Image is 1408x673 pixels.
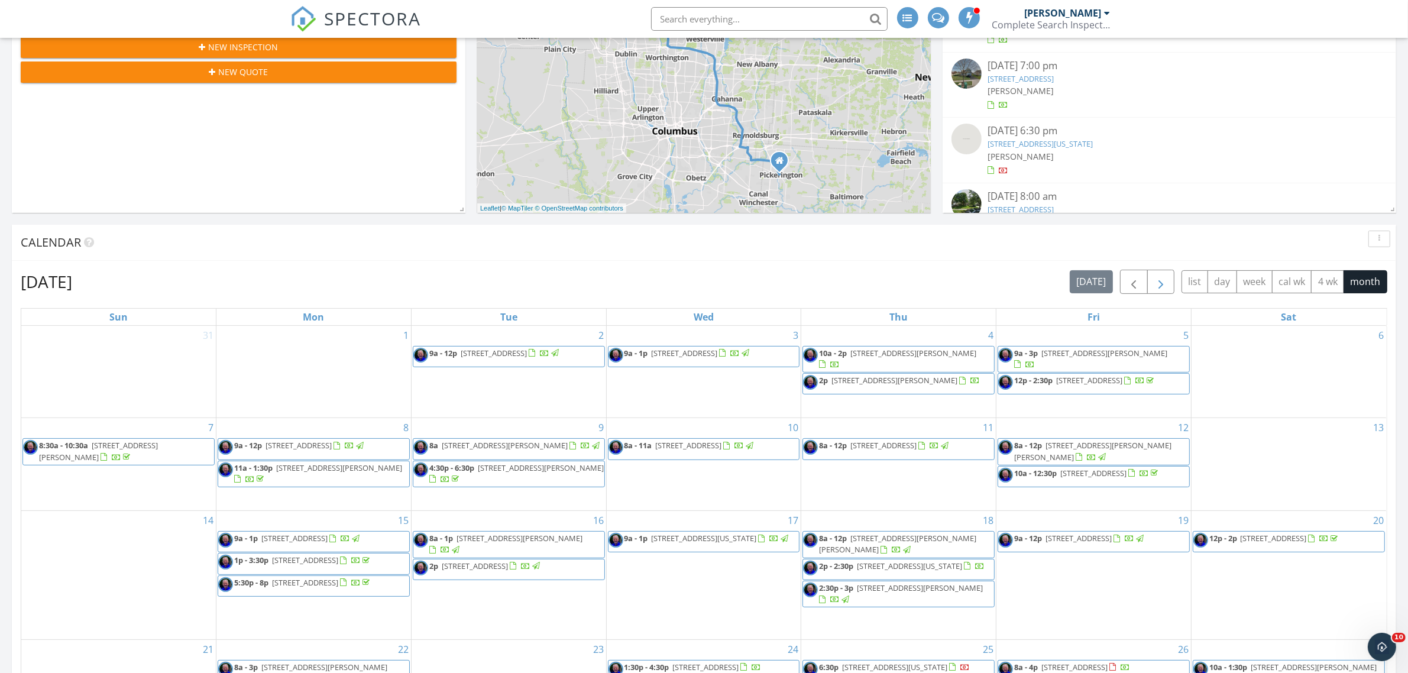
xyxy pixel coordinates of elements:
a: 9a - 1p [STREET_ADDRESS] [234,533,361,543]
a: Go to September 1, 2025 [401,326,411,345]
a: 2p [STREET_ADDRESS] [429,561,542,571]
span: [STREET_ADDRESS] [266,440,332,451]
a: 8a - 1p [STREET_ADDRESS][PERSON_NAME] [429,533,582,555]
span: 10a - 1:30p [1209,662,1248,672]
span: 8a - 1p [429,533,453,543]
span: [STREET_ADDRESS][PERSON_NAME] [831,375,957,386]
a: 10a - 12:30p [STREET_ADDRESS] [998,466,1190,487]
a: 1p - 3:30p [STREET_ADDRESS] [234,555,372,565]
span: 8a [429,440,438,451]
button: 4 wk [1311,270,1344,293]
img: 10cbd88a34124807bb8fa2dacaeda74f.jpeg [998,375,1013,390]
a: 9a - 12p [STREET_ADDRESS] [218,438,410,460]
img: 10cbd88a34124807bb8fa2dacaeda74f.jpeg [1193,533,1208,548]
a: 2p - 2:30p [STREET_ADDRESS][US_STATE] [802,559,995,580]
img: 10cbd88a34124807bb8fa2dacaeda74f.jpeg [413,348,428,363]
button: week [1237,270,1273,293]
td: Go to September 14, 2025 [21,511,216,640]
h2: [DATE] [21,270,72,293]
a: 5:30p - 8p [STREET_ADDRESS] [218,575,410,597]
div: [DATE] 6:30 pm [988,124,1351,138]
a: 2p [STREET_ADDRESS][PERSON_NAME] [819,375,980,386]
button: day [1208,270,1237,293]
span: [STREET_ADDRESS][PERSON_NAME][PERSON_NAME] [819,533,976,555]
a: Go to September 5, 2025 [1181,326,1191,345]
span: [STREET_ADDRESS][PERSON_NAME][PERSON_NAME] [1014,440,1171,462]
span: [STREET_ADDRESS] [272,555,338,565]
span: [STREET_ADDRESS][US_STATE] [652,533,757,543]
span: [STREET_ADDRESS] [1046,533,1112,543]
span: [STREET_ADDRESS][PERSON_NAME] [442,440,568,451]
a: [DATE] 6:30 pm [STREET_ADDRESS][US_STATE] [PERSON_NAME] [951,124,1387,176]
a: 9a - 12p [STREET_ADDRESS] [998,531,1190,552]
td: Go to September 10, 2025 [606,418,801,511]
span: [STREET_ADDRESS][PERSON_NAME] [857,583,983,593]
span: 2p [429,561,438,571]
img: 10cbd88a34124807bb8fa2dacaeda74f.jpeg [608,533,623,548]
a: 12p - 2:30p [STREET_ADDRESS] [1014,375,1156,386]
a: Go to September 18, 2025 [980,511,996,530]
a: 11a - 1:30p [STREET_ADDRESS][PERSON_NAME] [218,461,410,487]
a: 2:30p - 3p [STREET_ADDRESS][PERSON_NAME] [802,581,995,607]
span: 2p [819,375,828,386]
a: Go to August 31, 2025 [200,326,216,345]
span: 1p - 3:30p [234,555,268,565]
img: 10cbd88a34124807bb8fa2dacaeda74f.jpeg [218,555,233,570]
div: Complete Search Inspection LLC [992,19,1111,31]
a: 12p - 2p [STREET_ADDRESS] [1209,533,1341,543]
span: 8a - 11a [624,440,652,451]
td: Go to September 20, 2025 [1191,511,1386,640]
td: Go to September 7, 2025 [21,418,216,511]
a: SPECTORA [290,16,422,41]
td: Go to September 17, 2025 [606,511,801,640]
img: 10cbd88a34124807bb8fa2dacaeda74f.jpeg [803,533,818,548]
a: 9a - 12p [STREET_ADDRESS] [1014,533,1145,543]
td: Go to September 5, 2025 [996,326,1192,418]
a: 9a - 3p [STREET_ADDRESS][PERSON_NAME] [998,346,1190,373]
a: 10a - 12:30p [STREET_ADDRESS] [1014,468,1160,478]
span: New Quote [219,66,268,78]
a: 12p - 2p [STREET_ADDRESS] [1193,531,1385,552]
img: streetview [951,189,982,219]
a: [DATE] 8:00 am [STREET_ADDRESS] [PERSON_NAME] [951,189,1387,242]
a: 10a - 2p [STREET_ADDRESS][PERSON_NAME] [819,348,976,370]
a: 9a - 12p [STREET_ADDRESS] [413,346,605,367]
a: Go to September 22, 2025 [396,640,411,659]
span: 8:30a - 10:30a [39,440,88,451]
span: [STREET_ADDRESS][PERSON_NAME] [850,348,976,358]
span: [STREET_ADDRESS] [1056,375,1122,386]
a: Leaflet [480,205,500,212]
a: Sunday [107,309,130,325]
span: [PERSON_NAME] [988,151,1054,162]
a: Go to September 14, 2025 [200,511,216,530]
img: 10cbd88a34124807bb8fa2dacaeda74f.jpeg [413,533,428,548]
a: 9a - 12p [STREET_ADDRESS] [234,440,365,451]
a: Go to September 24, 2025 [785,640,801,659]
a: Go to September 2, 2025 [596,326,606,345]
button: [DATE] [1070,270,1113,293]
a: 8a - 1p [STREET_ADDRESS][PERSON_NAME] [413,531,605,558]
a: 2:30p - 3p [STREET_ADDRESS][PERSON_NAME] [819,583,983,604]
span: [STREET_ADDRESS][PERSON_NAME] [457,533,582,543]
a: Go to September 11, 2025 [980,418,996,437]
span: [STREET_ADDRESS][PERSON_NAME] [1041,348,1167,358]
td: Go to September 2, 2025 [411,326,606,418]
a: Go to September 7, 2025 [206,418,216,437]
span: [STREET_ADDRESS] [261,533,328,543]
td: Go to September 8, 2025 [216,418,412,511]
td: Go to September 16, 2025 [411,511,606,640]
a: Go to September 6, 2025 [1376,326,1386,345]
img: 10cbd88a34124807bb8fa2dacaeda74f.jpeg [803,348,818,363]
img: 10cbd88a34124807bb8fa2dacaeda74f.jpeg [218,462,233,477]
span: [STREET_ADDRESS][PERSON_NAME] [276,462,402,473]
img: 10cbd88a34124807bb8fa2dacaeda74f.jpeg [803,375,818,390]
span: 5:30p - 8p [234,577,268,588]
span: 9a - 3p [1014,348,1038,358]
a: 8a - 12p [STREET_ADDRESS][PERSON_NAME][PERSON_NAME] [819,533,976,555]
span: 10a - 12:30p [1014,468,1057,478]
span: [STREET_ADDRESS] [1041,662,1108,672]
a: 10a - 2p [STREET_ADDRESS][PERSON_NAME] [802,346,995,373]
div: | [477,203,626,213]
a: 8:30a - 10:30a [STREET_ADDRESS][PERSON_NAME] [22,438,215,465]
a: Go to September 25, 2025 [980,640,996,659]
